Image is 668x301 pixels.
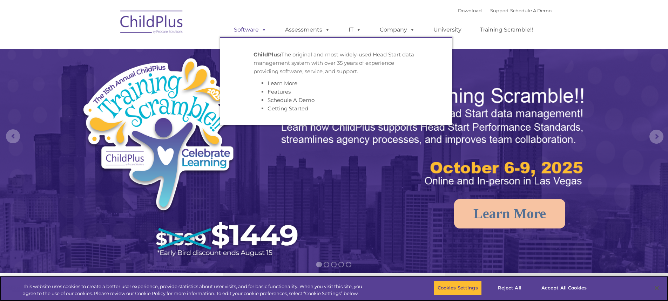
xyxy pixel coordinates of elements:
[458,8,482,13] a: Download
[458,8,552,13] font: |
[268,97,315,103] a: Schedule A Demo
[373,23,422,37] a: Company
[268,88,291,95] a: Features
[254,50,418,76] p: The original and most widely-used Head Start data management system with over 35 years of experie...
[473,23,540,37] a: Training Scramble!!
[227,23,274,37] a: Software
[488,281,532,295] button: Reject All
[268,105,308,112] a: Getting Started
[649,280,664,296] button: Close
[268,80,297,87] a: Learn More
[490,8,509,13] a: Support
[117,6,187,41] img: ChildPlus by Procare Solutions
[434,281,482,295] button: Cookies Settings
[426,23,468,37] a: University
[278,23,337,37] a: Assessments
[23,283,367,297] div: This website uses cookies to create a better user experience, provide statistics about user visit...
[254,51,281,58] strong: ChildPlus:
[454,199,565,228] a: Learn More
[97,46,119,52] span: Last name
[97,75,127,80] span: Phone number
[510,8,552,13] a: Schedule A Demo
[538,281,591,295] button: Accept All Cookies
[342,23,368,37] a: IT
